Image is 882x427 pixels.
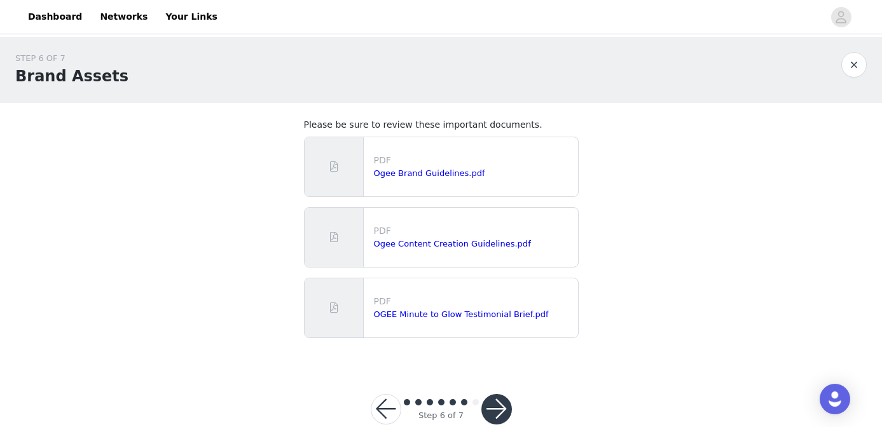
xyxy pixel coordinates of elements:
div: Step 6 of 7 [418,409,464,422]
a: OGEE Minute to Glow Testimonial Brief.pdf [374,309,549,319]
p: PDF [374,224,573,238]
div: STEP 6 OF 7 [15,52,128,65]
h1: Brand Assets [15,65,128,88]
a: Dashboard [20,3,90,31]
div: Open Intercom Messenger [820,384,850,414]
a: Ogee Brand Guidelines.pdf [374,168,485,178]
a: Your Links [158,3,225,31]
h4: Please be sure to review these important documents. [304,118,579,132]
a: Ogee Content Creation Guidelines.pdf [374,239,531,248]
p: PDF [374,154,573,167]
a: Networks [92,3,155,31]
p: PDF [374,295,573,308]
div: avatar [835,7,847,27]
